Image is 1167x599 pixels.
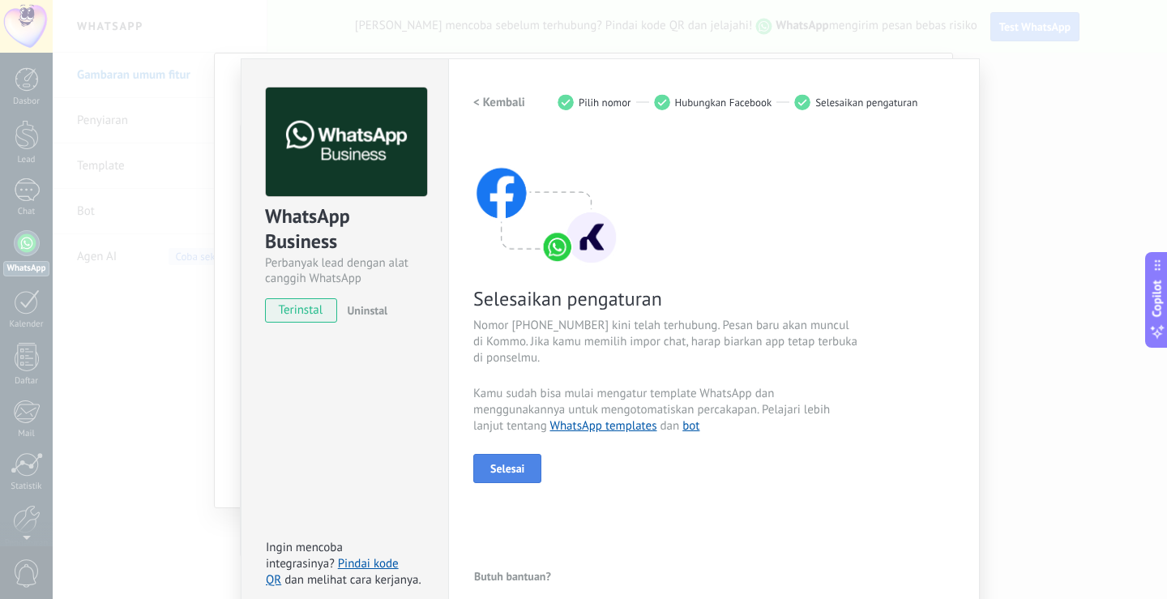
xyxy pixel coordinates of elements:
button: Uninstal [341,298,388,323]
span: Ingin mencoba integrasinya? [266,540,343,571]
span: Pilih nomor [579,96,631,109]
img: connect with facebook [473,136,619,266]
h2: < Kembali [473,95,525,110]
span: Selesaikan pengaturan [815,96,917,109]
button: Butuh bantuan? [473,564,552,588]
div: WhatsApp Business [265,203,425,255]
button: < Kembali [473,88,525,117]
span: Hubungkan Facebook [675,96,772,109]
span: Kamu sudah bisa mulai mengatur template WhatsApp dan menggunakannya untuk mengotomatiskan percaka... [473,386,859,434]
span: Uninstal [348,303,388,318]
a: WhatsApp templates [549,418,656,434]
span: terinstal [266,298,336,323]
button: Selesai [473,454,541,483]
span: Selesaikan pengaturan [473,286,859,311]
a: bot [682,418,699,434]
img: logo_main.png [266,88,427,197]
span: Butuh bantuan? [474,571,551,582]
a: Pindai kode QR [266,556,399,588]
span: Copilot [1149,280,1165,317]
span: dan melihat cara kerjanya. [284,572,421,588]
div: Perbanyak lead dengan alat canggih WhatsApp [265,255,425,286]
span: Nomor [PHONE_NUMBER] kini telah terhubung. Pesan baru akan muncul di Kommo. Jika kamu memilih imp... [473,318,859,366]
span: Selesai [490,463,524,474]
